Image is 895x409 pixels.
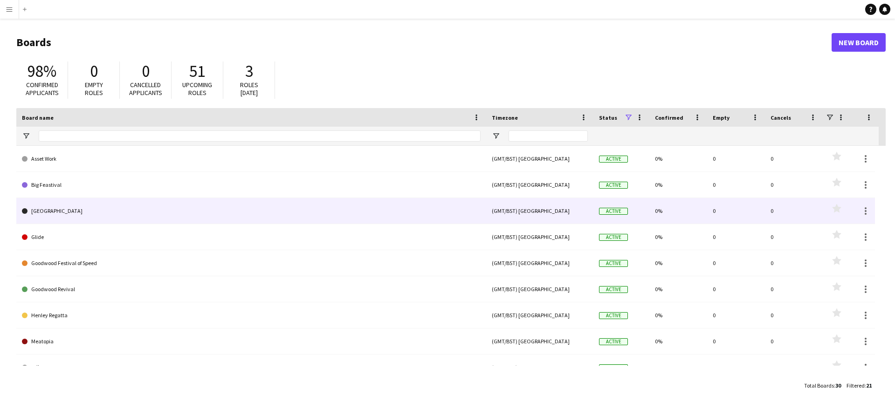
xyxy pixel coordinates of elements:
span: Filtered [847,382,865,389]
span: 3 [245,61,253,82]
span: Cancelled applicants [129,81,162,97]
a: Office [22,354,481,381]
div: 0 [765,328,823,354]
div: (GMT/BST) [GEOGRAPHIC_DATA] [486,276,593,302]
span: Status [599,114,617,121]
div: : [847,376,872,395]
div: 0 [765,224,823,250]
div: 0 [765,198,823,224]
div: 0 [707,250,765,276]
span: Active [599,338,628,345]
button: Open Filter Menu [492,132,500,140]
div: (GMT/BST) [GEOGRAPHIC_DATA] [486,302,593,328]
a: Big Feastival [22,172,481,198]
div: 0 [765,146,823,171]
div: 0% [649,276,707,302]
span: 98% [28,61,56,82]
span: 0 [142,61,150,82]
input: Timezone Filter Input [509,130,588,142]
div: (GMT/BST) [GEOGRAPHIC_DATA] [486,146,593,171]
a: New Board [832,33,886,52]
div: 0% [649,146,707,171]
div: 0 [765,172,823,198]
span: Confirmed applicants [26,81,59,97]
span: 21 [866,382,872,389]
span: Empty roles [85,81,103,97]
span: Confirmed [655,114,683,121]
span: Total Boards [804,382,834,389]
div: (GMT/BST) [GEOGRAPHIC_DATA] [486,172,593,198]
a: [GEOGRAPHIC_DATA] [22,198,481,224]
span: Empty [713,114,730,121]
span: Timezone [492,114,518,121]
a: Meatopia [22,328,481,354]
div: 0 [707,354,765,380]
div: 0 [707,328,765,354]
div: 0% [649,302,707,328]
div: 0 [707,198,765,224]
a: Glide [22,224,481,250]
h1: Boards [16,35,832,49]
div: 0 [707,224,765,250]
a: Asset Work [22,146,481,172]
span: 30 [835,382,841,389]
div: : [804,376,841,395]
span: Active [599,182,628,189]
div: 0 [765,276,823,302]
div: (GMT/BST) [GEOGRAPHIC_DATA] [486,354,593,380]
div: (GMT/BST) [GEOGRAPHIC_DATA] [486,224,593,250]
span: Upcoming roles [182,81,212,97]
div: 96% [649,354,707,380]
div: 0 [707,146,765,171]
div: 0 [765,250,823,276]
div: 0% [649,224,707,250]
div: 0% [649,198,707,224]
div: (GMT/BST) [GEOGRAPHIC_DATA] [486,250,593,276]
span: Active [599,208,628,215]
input: Board name Filter Input [39,130,481,142]
a: Henley Regatta [22,302,481,328]
div: 0 [765,302,823,328]
div: 0% [649,172,707,198]
div: 0 [707,172,765,198]
span: Cancels [771,114,791,121]
button: Open Filter Menu [22,132,30,140]
a: Goodwood Revival [22,276,481,302]
div: 0 [707,276,765,302]
span: Active [599,286,628,293]
span: 51 [189,61,205,82]
span: Active [599,364,628,371]
div: 0 [765,354,823,380]
div: 0 [707,302,765,328]
span: Board name [22,114,54,121]
div: 0% [649,250,707,276]
span: Active [599,234,628,241]
span: Active [599,312,628,319]
span: Roles [DATE] [240,81,258,97]
span: Active [599,156,628,163]
span: 0 [90,61,98,82]
div: (GMT/BST) [GEOGRAPHIC_DATA] [486,198,593,224]
div: 0% [649,328,707,354]
span: Active [599,260,628,267]
a: Goodwood Festival of Speed [22,250,481,276]
div: (GMT/BST) [GEOGRAPHIC_DATA] [486,328,593,354]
